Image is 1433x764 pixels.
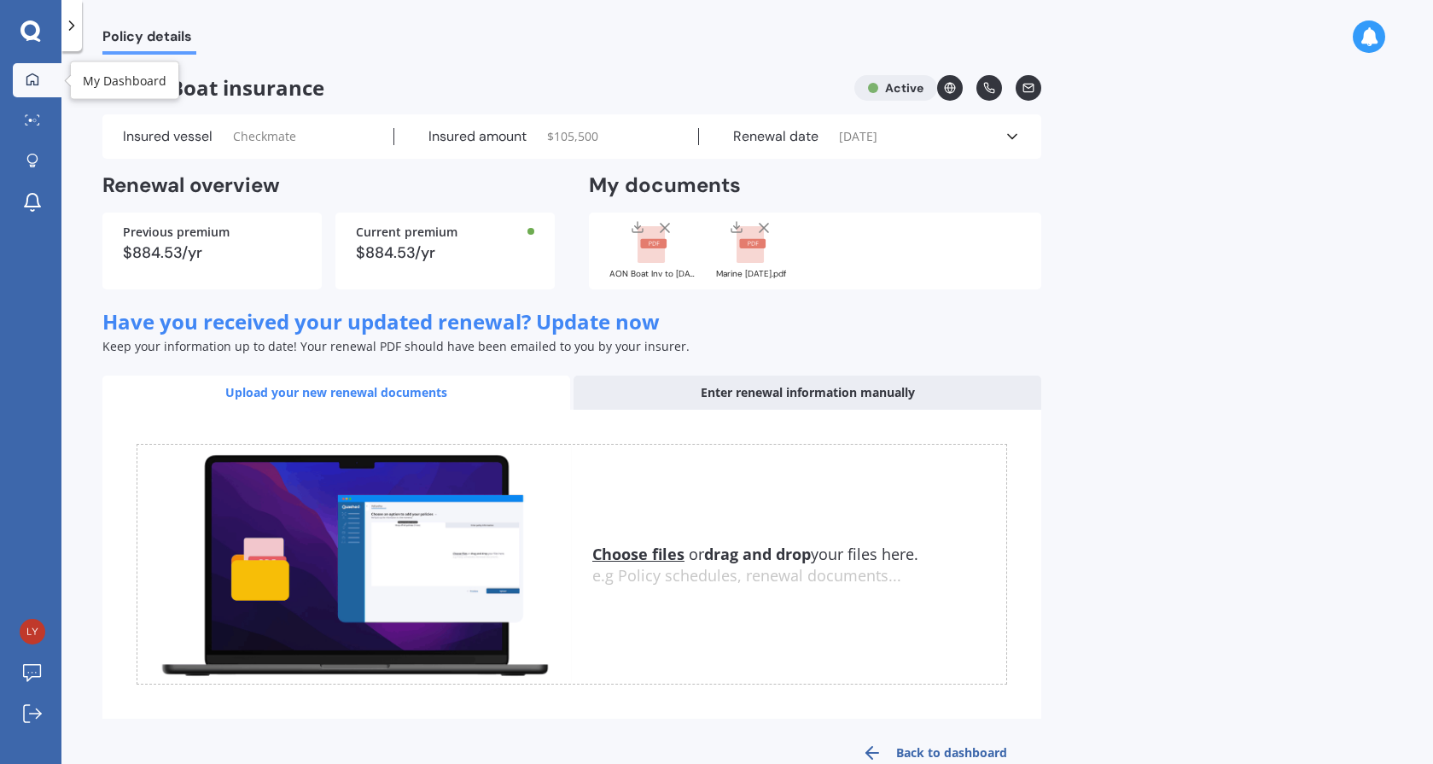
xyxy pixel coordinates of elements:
[839,128,877,145] span: [DATE]
[102,172,555,199] h2: Renewal overview
[102,338,690,354] span: Keep your information up to date! Your renewal PDF should have been emailed to you by your insurer.
[356,226,534,238] div: Current premium
[592,544,918,564] span: or your files here.
[102,307,660,335] span: Have you received your updated renewal? Update now
[428,128,527,145] label: Insured amount
[83,72,166,89] div: My Dashboard
[102,75,841,101] span: Boat insurance
[123,245,301,260] div: $884.53/yr
[123,128,213,145] label: Insured vessel
[356,245,534,260] div: $884.53/yr
[733,128,818,145] label: Renewal date
[102,28,196,51] span: Policy details
[233,128,296,145] span: Checkmate
[102,376,570,410] div: Upload your new renewal documents
[592,544,684,564] u: Choose files
[137,445,572,685] img: upload.de96410c8ce839c3fdd5.gif
[704,544,811,564] b: drag and drop
[708,270,794,278] div: Marine 26.11.2024.pdf
[609,270,695,278] div: AON Boat Inv to 26.11.2025.pdf
[123,226,301,238] div: Previous premium
[20,619,45,644] img: c17726d9ddfa77d4e92f6cbc74801e58
[547,128,598,145] span: $ 105,500
[592,567,1006,586] div: e.g Policy schedules, renewal documents...
[589,172,741,199] h2: My documents
[574,376,1041,410] div: Enter renewal information manually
